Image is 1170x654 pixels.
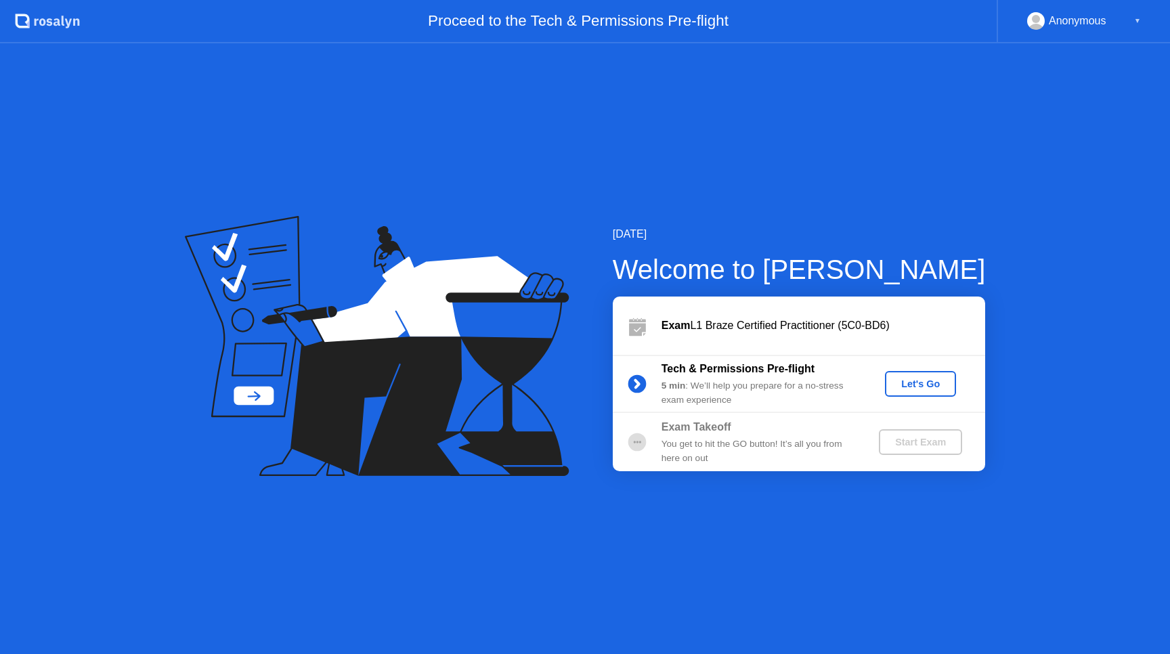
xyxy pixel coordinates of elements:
div: : We’ll help you prepare for a no-stress exam experience [662,379,857,407]
div: L1 Braze Certified Practitioner (5C0-BD6) [662,318,985,334]
div: Welcome to [PERSON_NAME] [613,249,986,290]
div: You get to hit the GO button! It’s all you from here on out [662,437,857,465]
button: Let's Go [885,371,956,397]
button: Start Exam [879,429,962,455]
b: 5 min [662,380,686,391]
div: Anonymous [1049,12,1106,30]
div: Let's Go [890,378,951,389]
b: Tech & Permissions Pre-flight [662,363,815,374]
div: ▼ [1134,12,1141,30]
div: Start Exam [884,437,957,448]
b: Exam Takeoff [662,421,731,433]
div: [DATE] [613,226,986,242]
b: Exam [662,320,691,331]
